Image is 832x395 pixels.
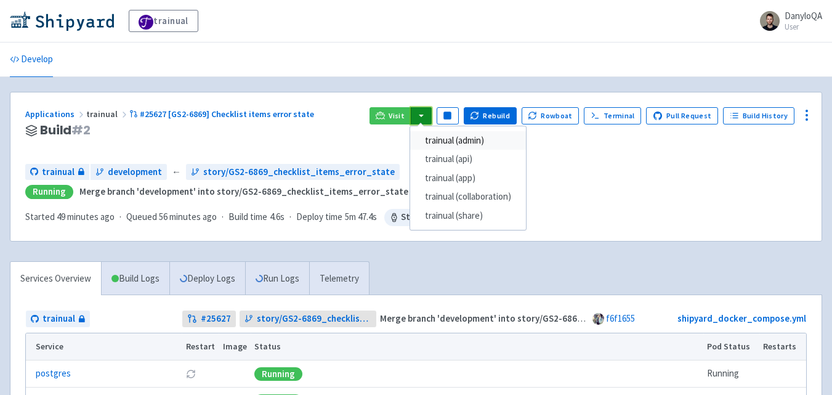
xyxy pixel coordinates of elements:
[79,185,408,197] strong: Merge branch 'development' into story/GS2-6869_checklist_items_error_state
[257,312,371,326] span: story/GS2-6869_checklist_items_error_state
[91,164,167,181] a: development
[36,367,71,381] a: postgres
[703,333,759,360] th: Pod Status
[25,108,86,120] a: Applications
[86,108,129,120] span: trainual
[270,210,285,224] span: 4.6s
[182,333,219,360] th: Restart
[71,121,91,139] span: # 2
[182,311,236,327] a: #25627
[25,211,115,222] span: Started
[677,312,806,324] a: shipyard_docker_compose.yml
[251,333,703,360] th: Status
[25,209,501,226] div: · · ·
[126,211,217,222] span: Queued
[25,164,89,181] a: trainual
[464,107,517,124] button: Rebuild
[102,262,169,296] a: Build Logs
[219,333,251,360] th: Image
[108,165,162,179] span: development
[186,164,400,181] a: story/GS2-6869_checklist_items_error_state
[26,333,182,360] th: Service
[26,311,90,327] a: trainual
[384,209,501,226] span: Stopping in 2 hr 51 min
[172,165,181,179] span: ←
[703,360,759,388] td: Running
[240,311,376,327] a: story/GS2-6869_checklist_items_error_state
[40,123,91,137] span: Build
[410,150,526,169] a: trainual (api)
[254,367,302,381] div: Running
[169,262,245,296] a: Deploy Logs
[522,107,580,124] button: Rowboat
[201,312,231,326] strong: # 25627
[42,312,75,326] span: trainual
[186,369,196,379] button: Restart pod
[129,108,316,120] a: #25627 [GS2-6869] Checklist items error state
[389,111,405,121] span: Visit
[437,107,459,124] button: Pause
[410,169,526,188] a: trainual (app)
[723,107,794,124] a: Build History
[606,312,635,324] a: f6f1655
[42,165,75,179] span: trainual
[753,11,822,31] a: DanyloQA User
[10,262,101,296] a: Services Overview
[203,165,395,179] span: story/GS2-6869_checklist_items_error_state
[309,262,369,296] a: Telemetry
[410,206,526,226] a: trainual (share)
[296,210,342,224] span: Deploy time
[345,210,377,224] span: 5m 47.4s
[785,23,822,31] small: User
[228,210,267,224] span: Build time
[10,43,53,77] a: Develop
[245,262,309,296] a: Run Logs
[57,211,115,222] time: 49 minutes ago
[380,312,709,324] strong: Merge branch 'development' into story/GS2-6869_checklist_items_error_state
[759,333,806,360] th: Restarts
[584,107,641,124] a: Terminal
[10,11,114,31] img: Shipyard logo
[159,211,217,222] time: 56 minutes ago
[785,10,822,22] span: DanyloQA
[370,107,411,124] a: Visit
[410,187,526,206] a: trainual (collaboration)
[646,107,718,124] a: Pull Request
[129,10,198,32] a: trainual
[410,131,526,150] a: trainual (admin)
[25,185,73,199] div: Running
